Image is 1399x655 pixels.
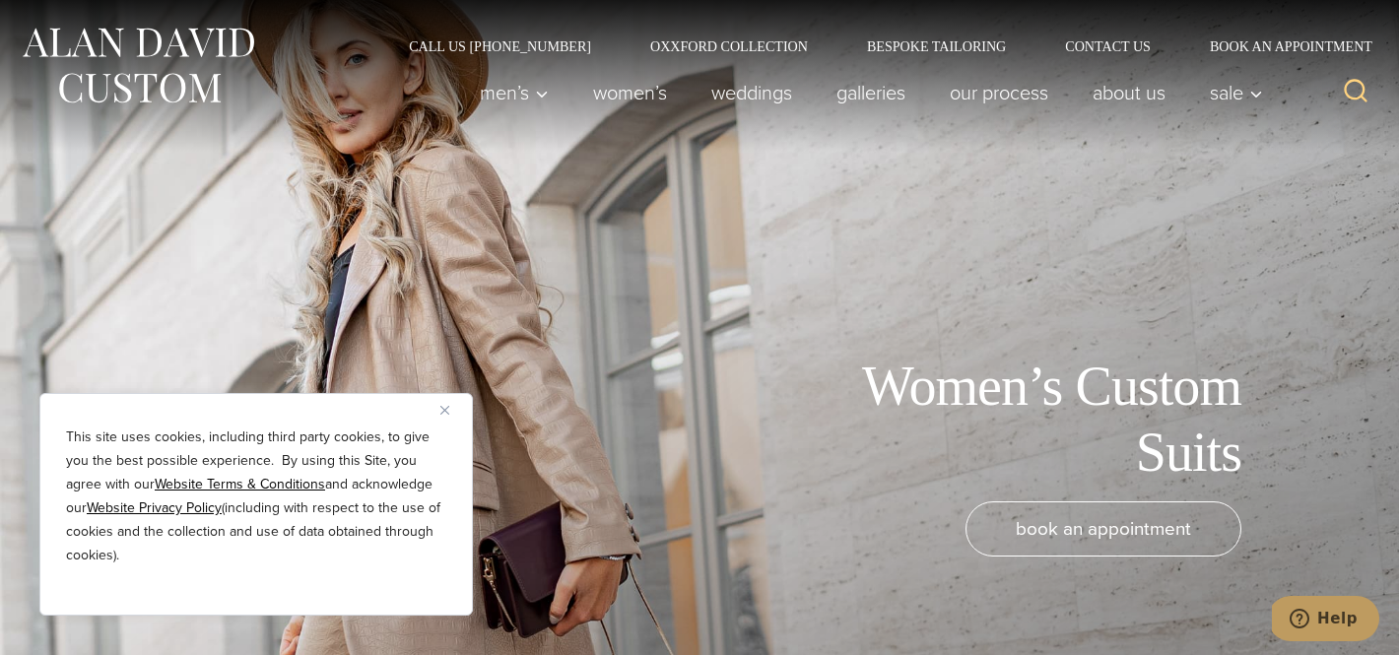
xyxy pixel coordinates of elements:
a: Contact Us [1035,39,1180,53]
button: Sale sub menu toggle [1188,73,1274,112]
a: Call Us [PHONE_NUMBER] [379,39,621,53]
a: Bespoke Tailoring [837,39,1035,53]
button: Men’s sub menu toggle [458,73,571,112]
nav: Secondary Navigation [379,39,1379,53]
a: Galleries [815,73,928,112]
a: weddings [690,73,815,112]
p: This site uses cookies, including third party cookies, to give you the best possible experience. ... [66,426,446,567]
button: View Search Form [1332,69,1379,116]
img: Close [440,406,449,415]
a: Our Process [928,73,1071,112]
a: Website Terms & Conditions [155,474,325,494]
a: About Us [1071,73,1188,112]
nav: Primary Navigation [458,73,1274,112]
a: Book an Appointment [1180,39,1379,53]
h1: Women’s Custom Suits [798,354,1241,486]
a: Women’s [571,73,690,112]
button: Close [440,398,464,422]
img: Alan David Custom [20,22,256,109]
iframe: Opens a widget where you can chat to one of our agents [1272,596,1379,645]
a: book an appointment [966,501,1241,557]
a: Oxxford Collection [621,39,837,53]
a: Website Privacy Policy [87,497,222,518]
span: book an appointment [1016,514,1191,543]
